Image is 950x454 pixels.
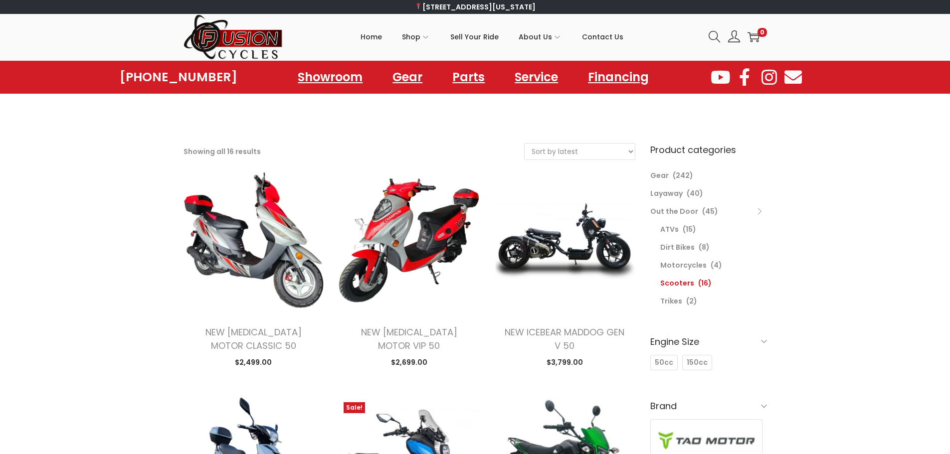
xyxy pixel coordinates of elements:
[288,66,659,89] nav: Menu
[505,326,624,352] a: NEW ICEBEAR MADDOG GEN V 50
[650,330,767,353] h6: Engine Size
[660,296,682,306] a: Trikes
[547,357,551,367] span: $
[702,206,718,216] span: (45)
[748,31,760,43] a: 0
[683,224,696,234] span: (15)
[361,24,382,49] span: Home
[582,24,623,49] span: Contact Us
[699,242,710,252] span: (8)
[650,206,698,216] a: Out the Door
[519,24,552,49] span: About Us
[686,296,697,306] span: (2)
[283,14,701,59] nav: Primary navigation
[525,144,635,159] select: Shop order
[655,357,673,368] span: 50cc
[582,14,623,59] a: Contact Us
[505,66,568,89] a: Service
[391,357,427,367] span: 2,699.00
[184,145,261,158] p: Showing all 16 results
[650,394,767,418] h6: Brand
[205,326,302,352] a: NEW [MEDICAL_DATA] MOTOR CLASSIC 50
[235,357,239,367] span: $
[450,14,499,59] a: Sell Your Ride
[650,188,683,198] a: Layaway
[547,357,583,367] span: 3,799.00
[361,14,382,59] a: Home
[687,188,703,198] span: (40)
[660,242,695,252] a: Dirt Bikes
[415,3,422,10] img: 📍
[687,357,708,368] span: 150cc
[414,2,536,12] a: [STREET_ADDRESS][US_STATE]
[442,66,495,89] a: Parts
[711,260,722,270] span: (4)
[288,66,373,89] a: Showroom
[402,24,420,49] span: Shop
[519,14,562,59] a: About Us
[660,278,694,288] a: Scooters
[650,143,767,156] h6: Product categories
[650,170,669,180] a: Gear
[660,224,679,234] a: ATVs
[184,14,283,60] img: Woostify retina logo
[402,14,430,59] a: Shop
[120,70,237,84] a: [PHONE_NUMBER]
[235,357,272,367] span: 2,499.00
[391,357,395,367] span: $
[698,278,712,288] span: (16)
[382,66,432,89] a: Gear
[578,66,659,89] a: Financing
[660,260,707,270] a: Motorcycles
[361,326,457,352] a: NEW [MEDICAL_DATA] MOTOR VIP 50
[673,170,693,180] span: (242)
[450,24,499,49] span: Sell Your Ride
